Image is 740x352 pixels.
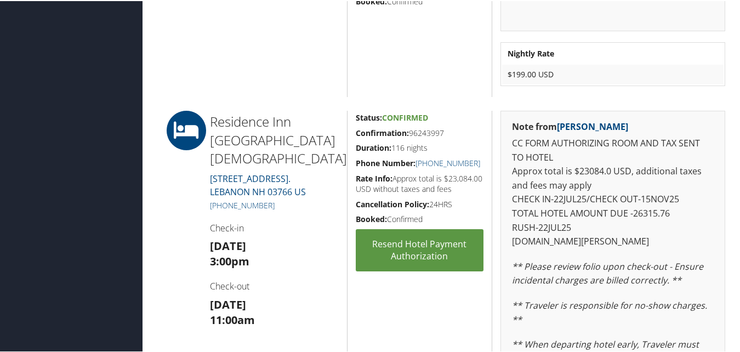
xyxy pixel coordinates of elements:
[356,198,429,208] strong: Cancellation Policy:
[210,296,246,311] strong: [DATE]
[356,141,484,152] h5: 116 nights
[210,111,339,167] h2: Residence Inn [GEOGRAPHIC_DATA] [DEMOGRAPHIC_DATA]
[210,311,255,326] strong: 11:00am
[210,199,275,209] a: [PHONE_NUMBER]
[356,172,392,183] strong: Rate Info:
[557,120,628,132] a: [PERSON_NAME]
[356,213,387,223] strong: Booked:
[502,43,724,63] th: Nightly Rate
[356,213,484,224] h5: Confirmed
[210,237,246,252] strong: [DATE]
[415,157,480,167] a: [PHONE_NUMBER]
[356,228,484,270] a: Resend Hotel Payment Authorization
[356,111,382,122] strong: Status:
[512,120,628,132] strong: Note from
[210,253,249,268] strong: 3:00pm
[512,135,714,248] p: CC FORM AUTHORIZING ROOM AND TAX SENT TO HOTEL Approx total is $23084.0 USD, additional taxes and...
[512,259,703,286] em: ** Please review folio upon check-out - Ensure incidental charges are billed correctly. **
[356,198,484,209] h5: 24HRS
[210,172,306,197] a: [STREET_ADDRESS].LEBANON NH 03766 US
[356,141,391,152] strong: Duration:
[382,111,428,122] span: Confirmed
[356,127,409,137] strong: Confirmation:
[210,279,339,291] h4: Check-out
[210,221,339,233] h4: Check-in
[502,64,724,83] td: $199.00 USD
[512,298,707,325] em: ** Traveler is responsible for no-show charges. **
[356,172,484,194] h5: Approx total is $23,084.00 USD without taxes and fees
[356,157,415,167] strong: Phone Number:
[356,127,484,138] h5: 96243997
